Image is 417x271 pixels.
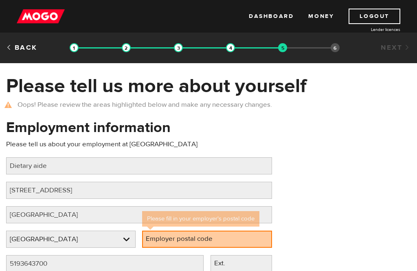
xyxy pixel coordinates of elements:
[6,119,171,136] h2: Employment information
[6,43,37,52] a: Back
[339,26,400,33] a: Lender licences
[122,43,131,52] img: transparent-188c492fd9eaac0f573672f40bb141c2.gif
[17,9,65,24] img: mogo_logo-11ee424be714fa7cbb0f0f49df9e16ec.png
[6,75,411,97] h1: Please tell us more about yourself
[70,43,79,52] img: transparent-188c492fd9eaac0f573672f40bb141c2.gif
[174,43,183,52] img: transparent-188c492fd9eaac0f573672f40bb141c2.gif
[6,100,411,110] p: Oops! Please review the areas highlighted below and make any necessary changes.
[381,43,411,52] a: Next
[226,43,235,52] img: transparent-188c492fd9eaac0f573672f40bb141c2.gif
[349,9,400,24] a: Logout
[278,43,287,52] img: transparent-188c492fd9eaac0f573672f40bb141c2.gif
[6,139,272,149] p: Please tell us about your employment at [GEOGRAPHIC_DATA]
[308,9,334,24] a: Money
[249,9,294,24] a: Dashboard
[142,231,229,247] label: Employer postal code
[142,211,259,227] div: Please fill in your employer's postal code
